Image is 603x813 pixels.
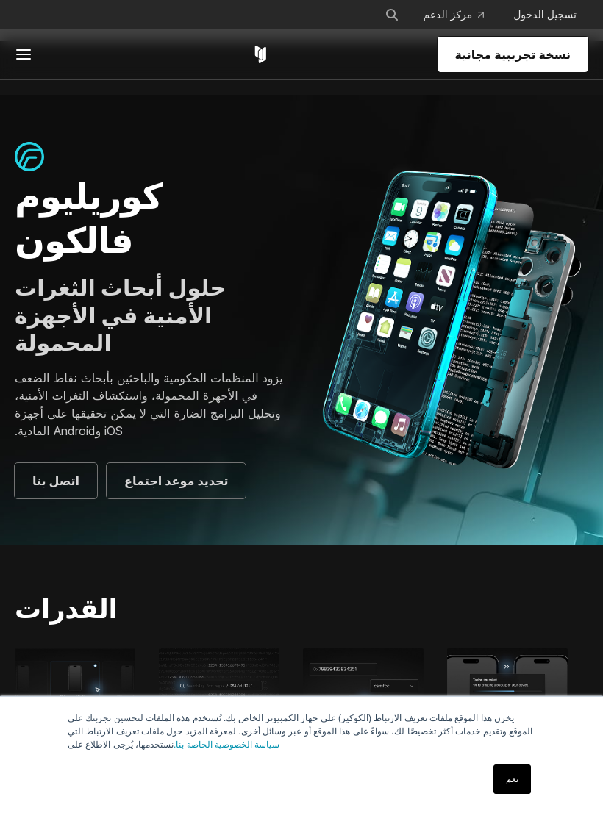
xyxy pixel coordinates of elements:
[447,648,568,723] img: عملية التقاط لقطة وإنشاء نسخة احتياطية لجهاز iPhone الافتراضي.
[15,592,118,625] font: القدرات
[455,47,571,62] font: نسخة تجريبية مجانية
[68,713,532,750] font: يخزن هذا الموقع ملفات تعريف الارتباط (الكوكيز) على جهاز الكمبيوتر الخاص بك. تُستخدم هذه الملفات ل...
[107,463,246,498] a: تحديد موعد اجتماع
[15,463,97,498] a: اتصل بنا
[438,37,588,72] a: نسخة تجريبية مجانية
[32,473,79,488] font: اتصل بنا
[15,370,283,438] font: يزود المنظمات الحكومية والباحثين بأبحاث نقاط الضعف في الأجهزة المحمولة، واستكشاف الثغرات الأمنية،...
[159,648,279,723] img: رسم توضيحي للترميز
[251,46,270,63] a: كوريليوم هوم
[506,774,518,784] font: نعم
[15,142,44,171] img: أيقونة الصقر
[124,473,228,488] font: تحديد موعد اجتماع
[15,648,135,723] img: آيفون 15 بلس؛ 6 أنوية
[493,764,531,794] a: نعم
[303,648,424,723] img: تصحيح أخطاء النواة، خطاف التحديث
[174,739,279,750] a: سياسة الخصوصية الخاصة بنا.
[15,274,226,356] font: حلول أبحاث الثغرات الأمنية في الأجهزة المحمولة
[15,174,162,262] font: كوريليوم فالكون
[316,170,588,470] img: كوريليوم_فالكون هيرو 1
